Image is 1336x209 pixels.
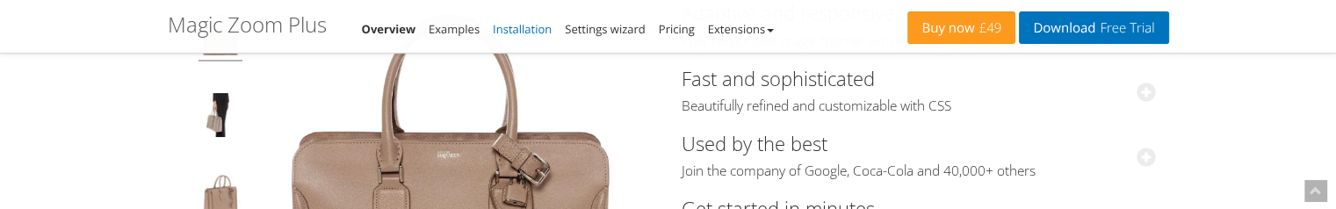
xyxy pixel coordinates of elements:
h1: Magic Zoom Plus [168,13,327,36]
a: Settings wizard [565,21,646,37]
span: Beautifully refined and customizable with CSS [682,97,1156,115]
a: Fast and sophisticatedBeautifully refined and customizable with CSS [682,65,1156,115]
span: Join the company of Google, Coca-Cola and 40,000+ others [682,162,1156,180]
span: Free Trial [1095,21,1154,35]
a: Examples [429,21,480,37]
a: Pricing [659,21,695,37]
span: £49 [975,21,1002,35]
img: JavaScript image zoom example [199,93,242,142]
a: Overview [362,21,416,37]
a: Buy now£49 [907,11,1015,44]
a: Used by the bestJoin the company of Google, Coca-Cola and 40,000+ others [682,130,1156,180]
a: Installation [493,21,552,37]
a: DownloadFree Trial [1019,11,1168,44]
a: Extensions [708,21,774,37]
